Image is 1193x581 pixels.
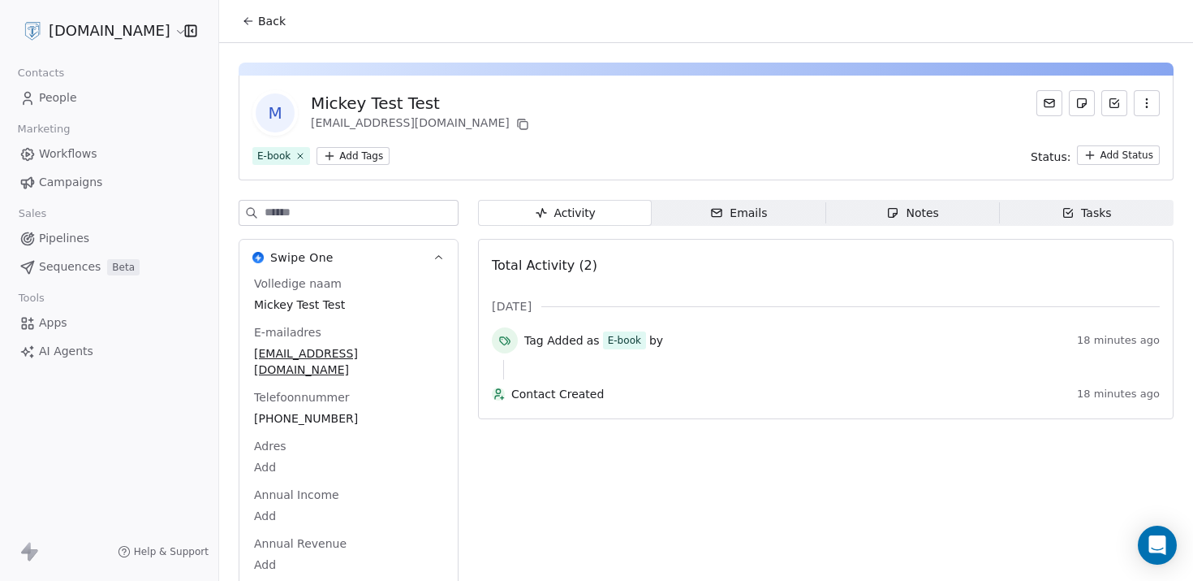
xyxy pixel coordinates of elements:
span: Sequences [39,258,101,275]
span: Status: [1031,149,1070,165]
span: [EMAIL_ADDRESS][DOMAIN_NAME] [254,345,443,378]
span: Sales [11,202,54,226]
a: SequencesBeta [13,254,205,280]
a: Help & Support [118,545,209,558]
span: Campaigns [39,174,102,191]
span: Annual Revenue [251,535,350,552]
div: E-book [257,149,291,163]
span: [DOMAIN_NAME] [49,20,170,41]
span: Add [254,557,443,573]
img: Swipe One [252,252,264,263]
span: Back [258,13,286,29]
a: People [13,85,205,111]
span: Contact Created [511,386,1070,402]
a: Pipelines [13,225,205,252]
span: 18 minutes ago [1077,388,1160,401]
div: Tasks [1062,205,1112,222]
span: Add [254,459,443,475]
a: Workflows [13,141,205,167]
a: AI Agents [13,338,205,365]
img: Ontslagrechtjuristen-logo%20blauw-icon.png [23,21,42,41]
span: as [587,332,600,349]
span: AI Agents [39,343,93,360]
span: Pipelines [39,230,89,247]
button: [DOMAIN_NAME] [19,17,173,45]
div: E-book [608,333,641,348]
a: Apps [13,310,205,336]
button: Swipe OneSwipe One [239,240,458,275]
span: Tag Added [524,332,584,349]
span: Marketing [11,117,77,141]
button: Back [232,7,295,36]
span: Apps [39,314,67,332]
span: Adres [251,438,290,454]
button: Add Tags [317,147,390,165]
span: Tools [11,286,51,310]
span: M [256,93,295,132]
span: Contacts [11,61,71,85]
span: 18 minutes ago [1077,334,1160,347]
span: Beta [107,259,140,275]
button: Add Status [1077,145,1160,165]
span: by [649,332,663,349]
span: Mickey Test Test [254,297,443,313]
span: [DATE] [492,298,532,314]
span: [PHONE_NUMBER] [254,410,443,427]
span: Add [254,508,443,524]
span: Swipe One [270,249,334,266]
span: People [39,89,77,106]
span: Help & Support [134,545,209,558]
div: [EMAIL_ADDRESS][DOMAIN_NAME] [311,115,532,134]
span: Telefoonnummer [251,389,353,405]
div: Notes [886,205,938,222]
span: Annual Income [251,487,342,503]
span: Volledige naam [251,275,345,292]
span: Workflows [39,145,97,163]
a: Campaigns [13,169,205,196]
div: Emails [710,205,767,222]
div: Mickey Test Test [311,92,532,115]
div: Open Intercom Messenger [1138,526,1177,565]
span: E-mailadres [251,324,325,340]
span: Total Activity (2) [492,258,597,273]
